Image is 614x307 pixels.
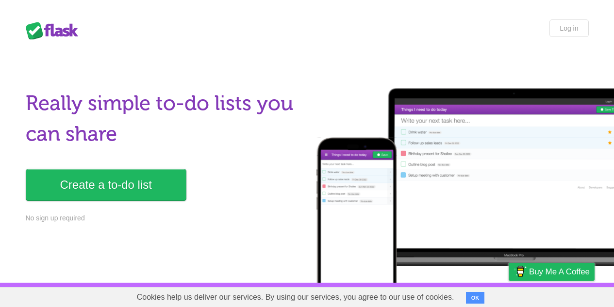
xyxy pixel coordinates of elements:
[549,19,588,37] a: Log in
[26,169,186,201] a: Create a to-do list
[127,288,464,307] span: Cookies help us deliver our services. By using our services, you agree to our use of cookies.
[529,263,590,280] span: Buy me a coffee
[466,292,485,304] button: OK
[509,263,595,281] a: Buy me a coffee
[26,88,301,149] h1: Really simple to-do lists you can share
[26,213,301,223] p: No sign up required
[514,263,527,280] img: Buy me a coffee
[26,22,84,39] div: Flask Lists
